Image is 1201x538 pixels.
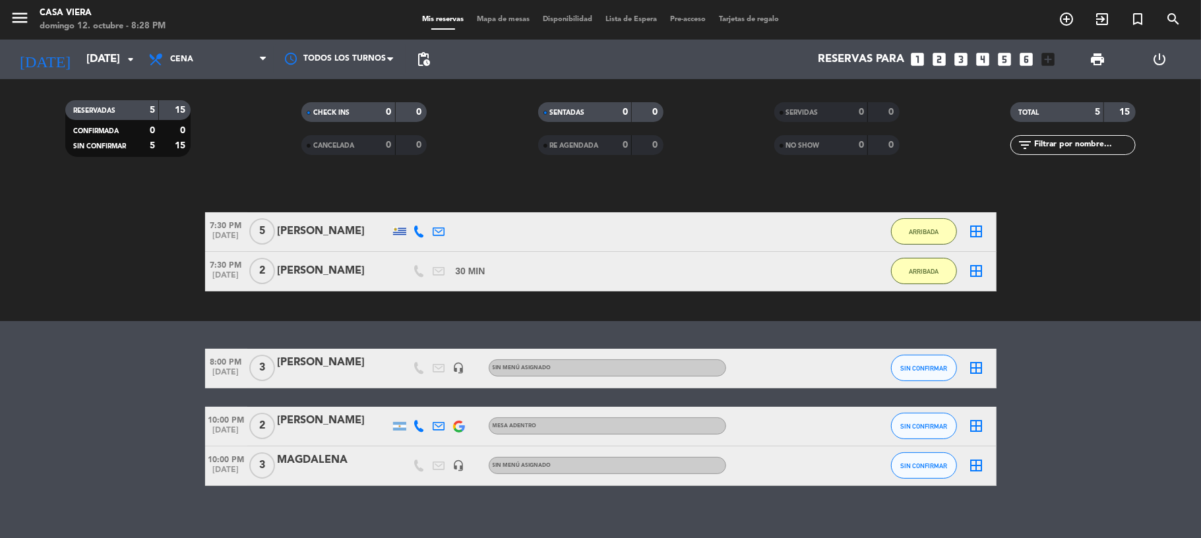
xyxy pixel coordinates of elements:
span: Sin menú asignado [493,365,551,371]
strong: 0 [180,126,188,135]
span: 7:30 PM [205,217,247,232]
span: TOTAL [1018,109,1039,116]
span: RESERVADAS [73,107,115,114]
span: pending_actions [416,51,431,67]
strong: 5 [1095,107,1100,117]
span: 5 [249,218,275,245]
i: menu [10,8,30,28]
i: arrow_drop_down [123,51,139,67]
span: SIN CONFIRMAR [900,423,947,430]
span: ARRIBADA [909,268,939,275]
div: MAGDALENA [278,452,390,469]
span: print [1090,51,1105,67]
i: looks_one [909,51,927,68]
input: Filtrar por nombre... [1033,138,1135,152]
i: border_all [969,224,985,239]
strong: 0 [150,126,155,135]
span: 7:30 PM [205,256,247,272]
strong: 0 [386,140,392,150]
span: SERVIDAS [786,109,818,116]
i: turned_in_not [1130,11,1146,27]
div: [PERSON_NAME] [278,262,390,280]
span: CONFIRMADA [73,128,119,134]
i: [DATE] [10,45,80,74]
span: Tarjetas de regalo [712,16,785,23]
span: Mapa de mesas [470,16,536,23]
span: [DATE] [205,271,247,286]
div: [PERSON_NAME] [278,223,390,240]
span: RE AGENDADA [550,142,599,149]
i: headset_mic [453,362,465,374]
strong: 0 [652,107,660,117]
span: 3 [249,452,275,479]
button: SIN CONFIRMAR [891,452,957,479]
span: [DATE] [205,368,247,383]
span: NO SHOW [786,142,820,149]
span: [DATE] [205,231,247,247]
i: border_all [969,263,985,279]
span: Sin menú asignado [493,463,551,468]
span: 2 [249,258,275,284]
div: domingo 12. octubre - 8:28 PM [40,20,166,33]
span: ARRIBADA [909,228,939,235]
span: SENTADAS [550,109,585,116]
strong: 0 [888,140,896,150]
span: Cena [170,55,193,64]
i: looks_6 [1018,51,1035,68]
i: power_settings_new [1152,51,1168,67]
i: exit_to_app [1094,11,1110,27]
span: 2 [249,413,275,439]
div: [PERSON_NAME] [278,412,390,429]
span: [DATE] [205,426,247,441]
button: SIN CONFIRMAR [891,355,957,381]
span: 30 MIN [455,264,485,279]
strong: 5 [150,105,155,115]
img: google-logo.png [453,421,465,433]
span: Pre-acceso [663,16,712,23]
span: CHECK INS [313,109,350,116]
i: filter_list [1017,137,1033,153]
span: SIN CONFIRMAR [900,462,947,469]
strong: 0 [859,107,864,117]
strong: 0 [416,140,424,150]
span: Lista de Espera [599,16,663,23]
div: [PERSON_NAME] [278,354,390,371]
strong: 0 [386,107,392,117]
span: Reservas para [818,53,905,66]
span: SIN CONFIRMAR [900,365,947,372]
span: SIN CONFIRMAR [73,143,126,150]
strong: 15 [175,105,188,115]
span: 10:00 PM [205,451,247,466]
strong: 0 [416,107,424,117]
strong: 0 [623,140,628,150]
strong: 15 [1119,107,1132,117]
span: [DATE] [205,465,247,481]
i: headset_mic [453,460,465,471]
strong: 5 [150,141,155,150]
span: Disponibilidad [536,16,599,23]
span: 3 [249,355,275,381]
i: add_box [1040,51,1057,68]
strong: 0 [652,140,660,150]
div: LOG OUT [1128,40,1191,79]
span: 8:00 PM [205,353,247,369]
span: CANCELADA [313,142,354,149]
i: add_circle_outline [1059,11,1074,27]
span: MESA ADENTRO [493,423,537,429]
i: looks_4 [975,51,992,68]
button: ARRIBADA [891,218,957,245]
button: SIN CONFIRMAR [891,413,957,439]
button: ARRIBADA [891,258,957,284]
button: menu [10,8,30,32]
strong: 15 [175,141,188,150]
strong: 0 [623,107,628,117]
i: looks_3 [953,51,970,68]
i: border_all [969,360,985,376]
i: border_all [969,458,985,473]
i: looks_5 [997,51,1014,68]
i: search [1165,11,1181,27]
span: Mis reservas [416,16,470,23]
div: Casa Viera [40,7,166,20]
strong: 0 [888,107,896,117]
strong: 0 [859,140,864,150]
